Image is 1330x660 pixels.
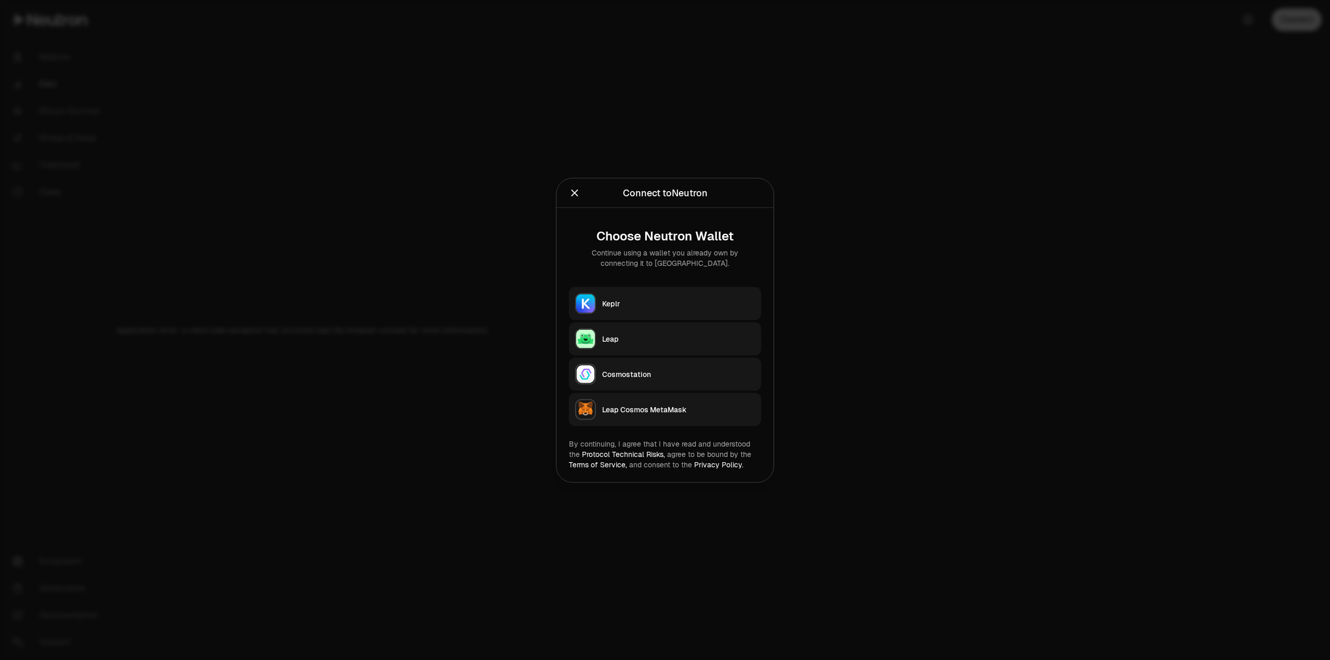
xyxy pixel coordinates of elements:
[576,400,595,419] img: Leap Cosmos MetaMask
[569,357,761,390] button: CosmostationCosmostation
[602,298,755,308] div: Keplr
[602,404,755,414] div: Leap Cosmos MetaMask
[569,185,580,200] button: Close
[569,438,761,469] div: By continuing, I agree that I have read and understood the agree to be bound by the and consent t...
[623,185,708,200] div: Connect to Neutron
[569,460,627,469] a: Terms of Service,
[569,393,761,426] button: Leap Cosmos MetaMaskLeap Cosmos MetaMask
[694,460,743,469] a: Privacy Policy.
[576,294,595,313] img: Keplr
[577,247,753,268] div: Continue using a wallet you already own by connecting it to [GEOGRAPHIC_DATA].
[602,369,755,379] div: Cosmostation
[602,333,755,344] div: Leap
[582,449,665,459] a: Protocol Technical Risks,
[569,287,761,320] button: KeplrKeplr
[569,322,761,355] button: LeapLeap
[577,228,753,243] div: Choose Neutron Wallet
[576,365,595,383] img: Cosmostation
[576,329,595,348] img: Leap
